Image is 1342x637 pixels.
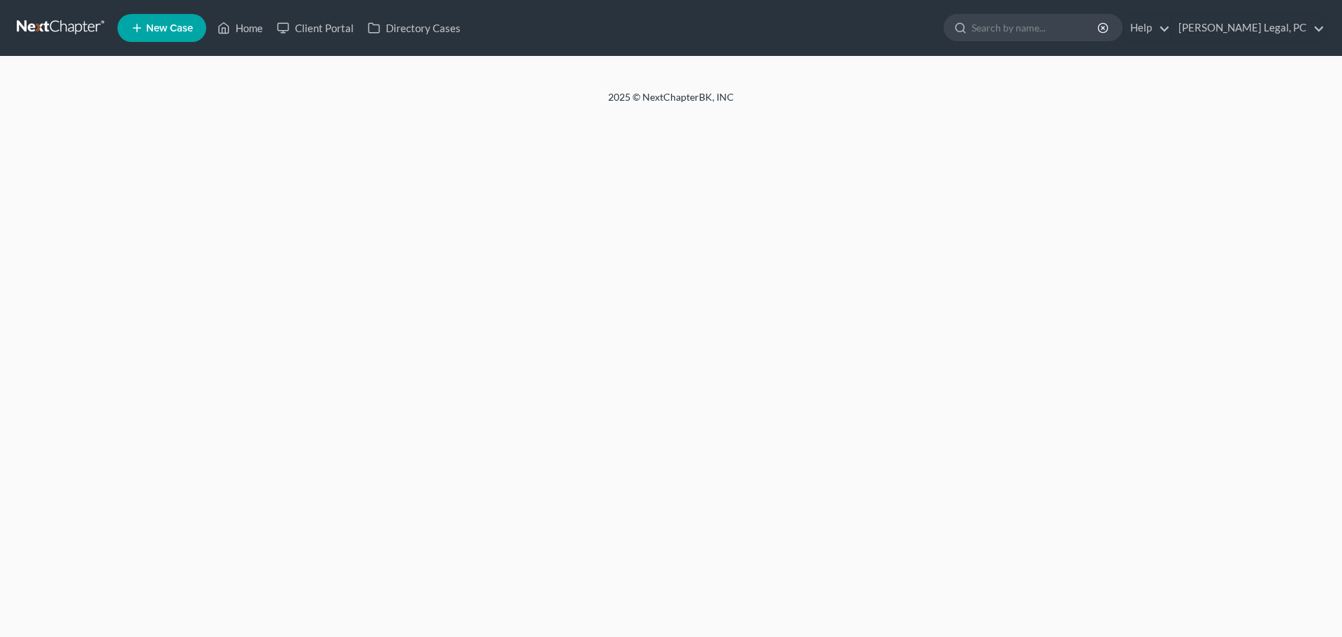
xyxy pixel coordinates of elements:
a: Help [1123,15,1170,41]
div: 2025 © NextChapterBK, INC [273,90,1069,115]
a: Client Portal [270,15,361,41]
input: Search by name... [972,15,1099,41]
a: Directory Cases [361,15,468,41]
a: Home [210,15,270,41]
a: [PERSON_NAME] Legal, PC [1171,15,1325,41]
span: New Case [146,23,193,34]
